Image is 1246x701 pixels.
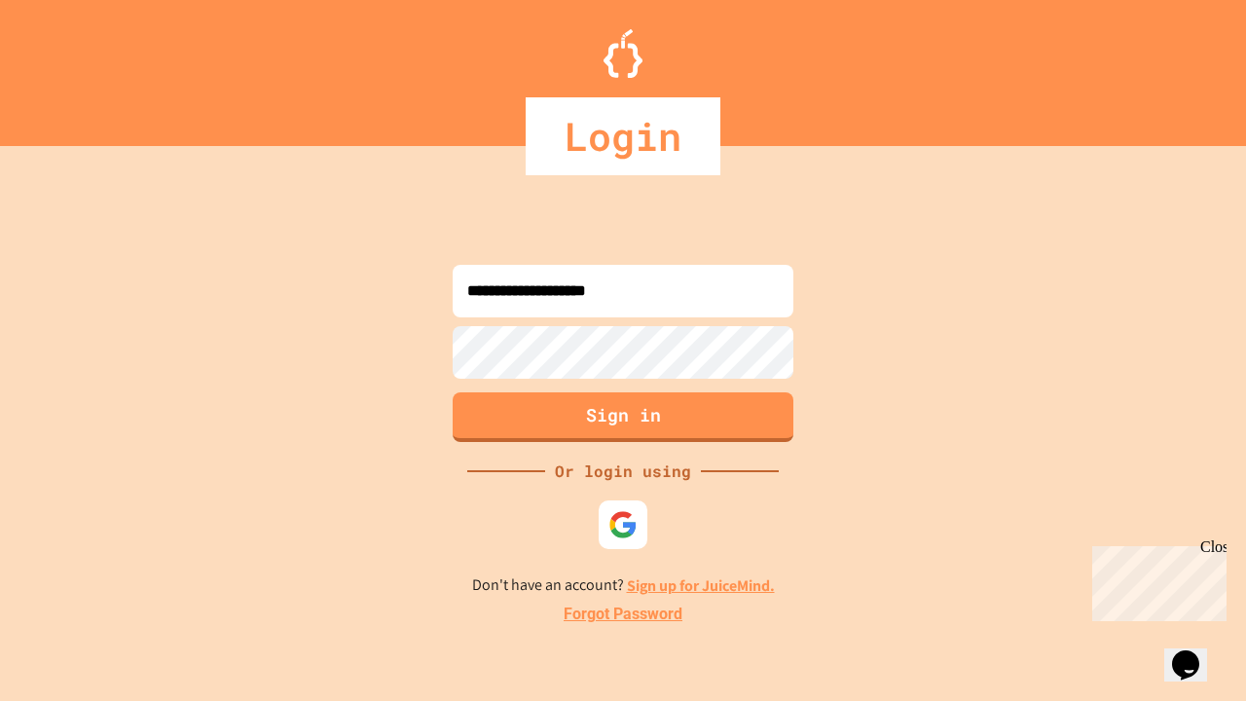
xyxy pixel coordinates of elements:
div: Login [526,97,720,175]
a: Forgot Password [564,603,682,626]
p: Don't have an account? [472,573,775,598]
div: Chat with us now!Close [8,8,134,124]
iframe: chat widget [1084,538,1227,621]
div: Or login using [545,460,701,483]
img: Logo.svg [604,29,642,78]
img: google-icon.svg [608,510,638,539]
button: Sign in [453,392,793,442]
a: Sign up for JuiceMind. [627,575,775,596]
iframe: chat widget [1164,623,1227,682]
